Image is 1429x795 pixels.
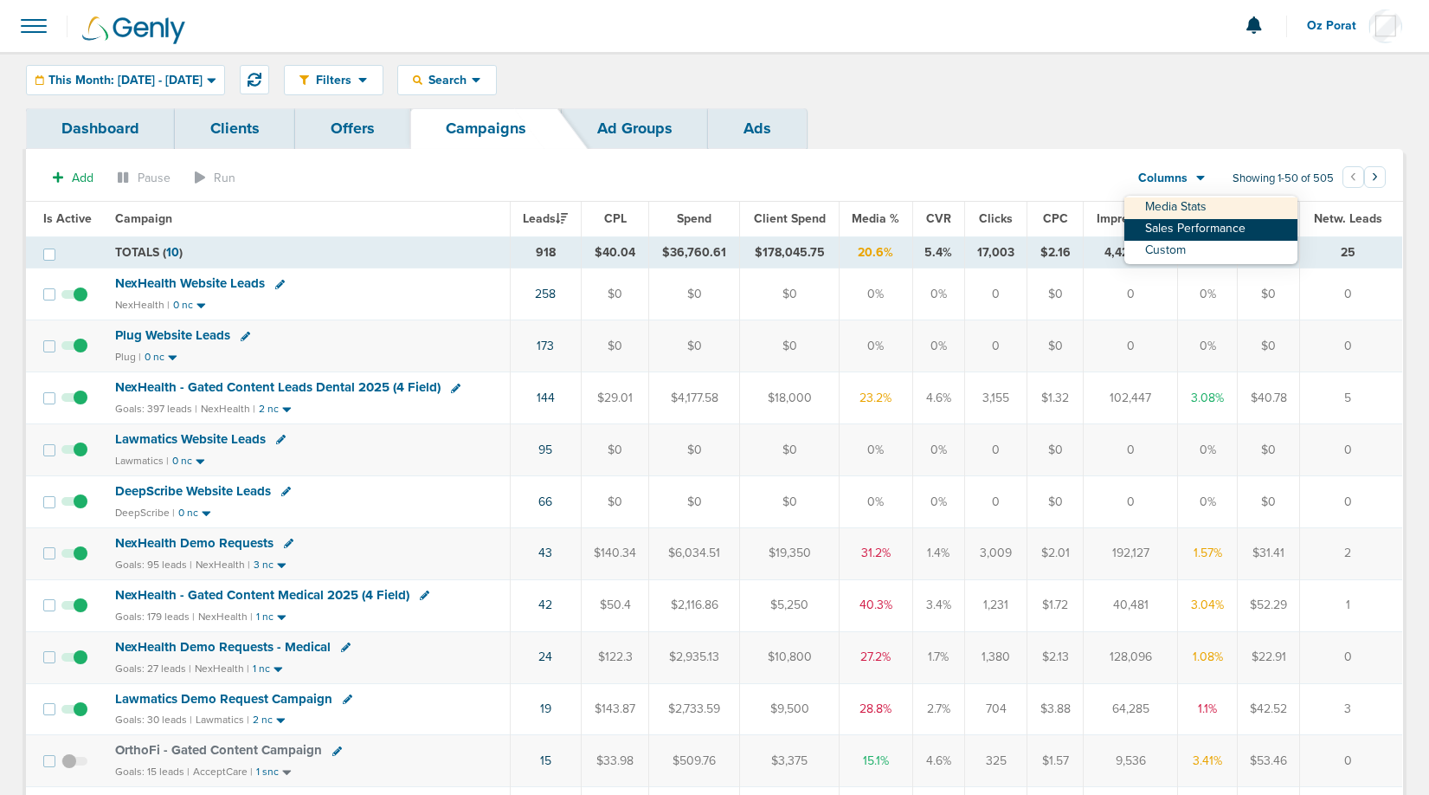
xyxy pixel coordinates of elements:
[740,683,840,735] td: $9,500
[1300,579,1402,631] td: 1
[1027,424,1084,476] td: $0
[965,735,1027,787] td: 325
[740,579,840,631] td: $5,250
[1238,268,1300,320] td: $0
[253,662,270,675] small: 1 nc
[581,320,648,372] td: $0
[740,631,840,683] td: $10,800
[115,379,441,395] span: NexHealth - Gated Content Leads Dental 2025 (4 Field)
[253,714,273,727] small: 2 nc
[965,527,1027,579] td: 3,009
[1238,424,1300,476] td: $0
[1027,735,1084,787] td: $1.57
[309,73,358,87] span: Filters
[195,662,249,675] small: NexHealth |
[839,631,912,683] td: 27.2%
[839,320,912,372] td: 0%
[145,351,164,364] small: 0 nc
[912,320,964,372] td: 0%
[912,631,964,683] td: 1.7%
[1342,169,1386,190] ul: Pagination
[540,701,551,716] a: 19
[581,683,648,735] td: $143.87
[1300,372,1402,424] td: 5
[740,475,840,527] td: $0
[1178,735,1238,787] td: 3.41%
[1300,236,1402,268] td: 25
[1084,527,1178,579] td: 192,127
[740,320,840,372] td: $0
[965,475,1027,527] td: 0
[965,372,1027,424] td: 3,155
[173,299,193,312] small: 0 nc
[1300,268,1402,320] td: 0
[604,211,627,226] span: CPL
[175,108,295,149] a: Clients
[852,211,899,226] span: Media %
[115,507,175,519] small: DeepScribe |
[649,268,740,320] td: $0
[1178,475,1238,527] td: 0%
[1238,579,1300,631] td: $52.29
[740,527,840,579] td: $19,350
[1027,527,1084,579] td: $2.01
[754,211,826,226] span: Client Spend
[1084,631,1178,683] td: 128,096
[649,631,740,683] td: $2,935.13
[538,598,552,612] a: 42
[540,753,551,768] a: 15
[1300,424,1402,476] td: 0
[115,275,265,291] span: NexHealth Website Leads
[1027,631,1084,683] td: $2.13
[178,507,198,520] small: 0 nc
[649,579,740,631] td: $2,116.86
[115,431,266,447] span: Lawmatics Website Leads
[839,236,912,268] td: 20.6%
[256,766,279,779] small: 1 snc
[115,691,332,707] span: Lawmatics Demo Request Campaign
[1364,166,1386,188] button: Go to next page
[1314,211,1382,226] span: Netw. Leads
[912,735,964,787] td: 4.6%
[254,559,274,572] small: 3 nc
[965,579,1027,631] td: 1,231
[538,650,552,664] a: 24
[537,339,554,353] a: 173
[581,268,648,320] td: $0
[839,683,912,735] td: 28.8%
[115,559,192,572] small: Goals: 95 leads |
[649,236,740,268] td: $36,760.61
[965,236,1027,268] td: 17,003
[708,108,807,149] a: Ads
[912,683,964,735] td: 2.7%
[115,299,170,311] small: NexHealth |
[649,424,740,476] td: $0
[740,372,840,424] td: $18,000
[43,211,92,226] span: Is Active
[1238,320,1300,372] td: $0
[115,587,409,603] span: NexHealth - Gated Content Medical 2025 (4 Field)
[1300,527,1402,579] td: 2
[1178,683,1238,735] td: 1.1%
[256,611,274,624] small: 1 nc
[839,268,912,320] td: 0%
[926,211,951,226] span: CVR
[581,372,648,424] td: $29.01
[1084,320,1178,372] td: 0
[201,403,255,415] small: NexHealth |
[965,268,1027,320] td: 0
[1178,631,1238,683] td: 1.08%
[115,714,192,727] small: Goals: 30 leads |
[172,455,192,468] small: 0 nc
[581,735,648,787] td: $33.98
[581,424,648,476] td: $0
[1178,372,1238,424] td: 3.08%
[912,236,964,268] td: 5.4%
[43,165,103,191] button: Add
[581,579,648,631] td: $50.4
[422,73,472,87] span: Search
[1027,579,1084,631] td: $1.72
[912,424,964,476] td: 0%
[1027,475,1084,527] td: $0
[1300,735,1402,787] td: 0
